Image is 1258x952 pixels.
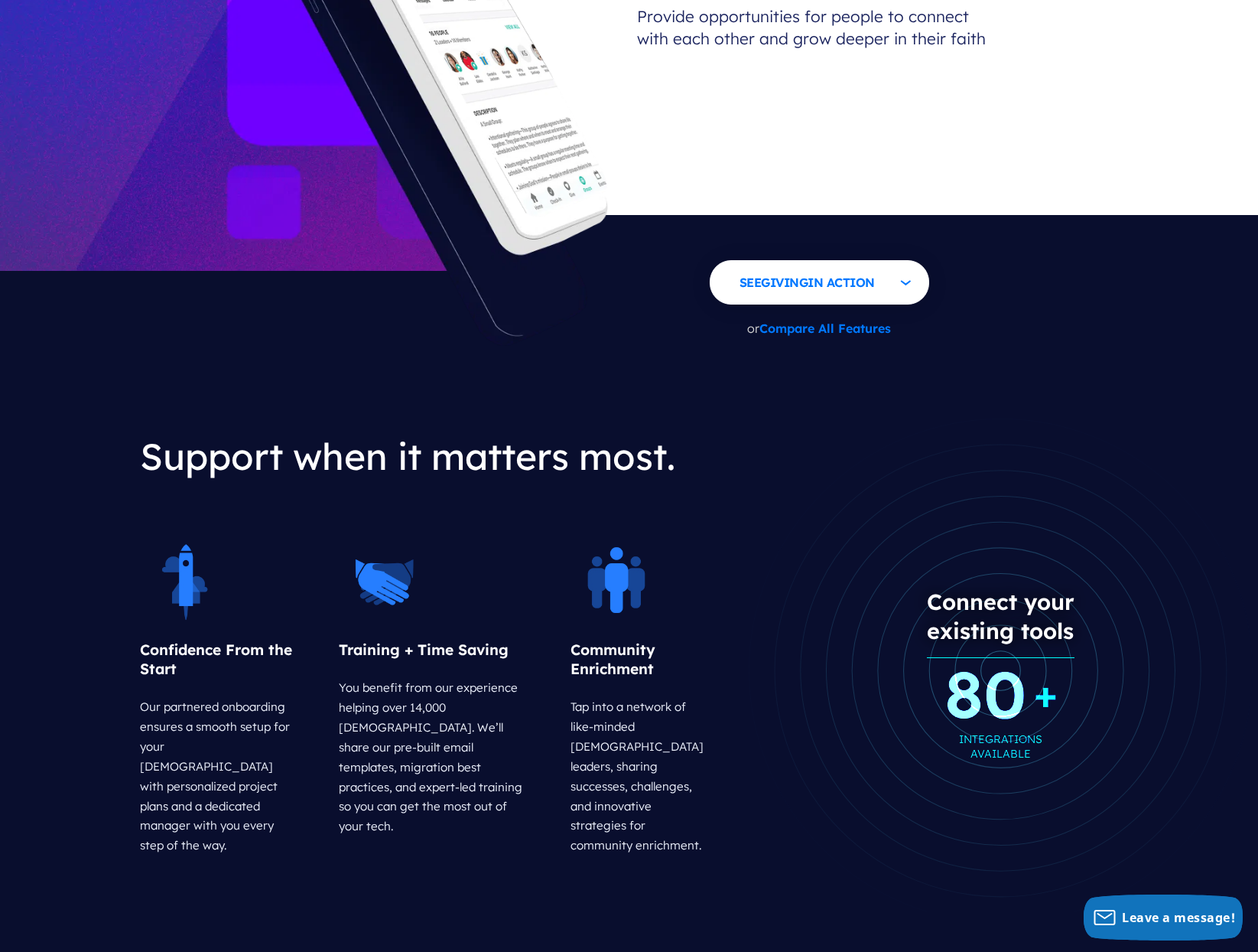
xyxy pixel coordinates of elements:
[710,260,929,305] button: SeeGivingin Action
[140,422,727,491] h2: Support when it matters most.
[710,311,929,346] p: or
[140,536,232,628] img: pp-icon-launch.png
[944,681,1058,767] h4: integrations available
[1034,669,1058,719] i: +
[1122,909,1235,926] span: Leave a message!
[339,672,525,843] p: You benefit from our experience helping over 14,000 [DEMOGRAPHIC_DATA]. We’ll share our pre-built...
[927,575,1074,658] h3: Connect your existing tools
[1084,895,1243,941] button: Leave a message!
[140,628,293,691] h3: Confidence From the Start
[759,321,891,336] a: Compare All Features
[339,536,431,628] img: pp-icon-partners.png
[761,275,808,290] span: Giving
[570,628,704,691] h3: Community Enrichment
[944,687,1058,702] b: 80
[570,691,704,862] p: Tap into a network of like-minded [DEMOGRAPHIC_DATA] leaders, sharing successes, challenges, and ...
[339,628,525,672] h3: Training + Time Saving
[140,691,293,862] p: Our partnered onboarding ensures a smooth setup for your [DEMOGRAPHIC_DATA] with personalized pro...
[570,536,662,628] img: pp-icon-community.png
